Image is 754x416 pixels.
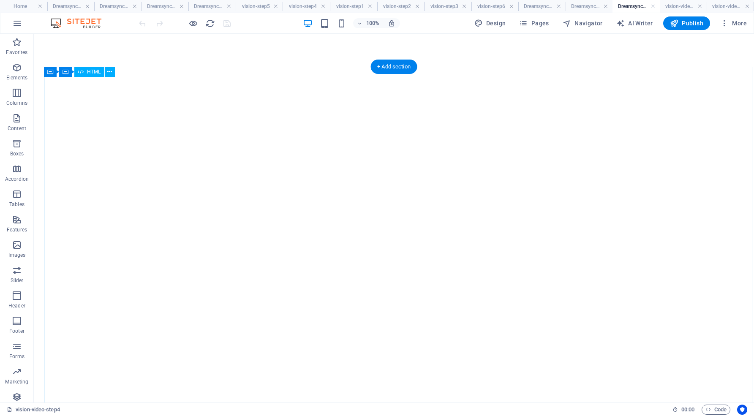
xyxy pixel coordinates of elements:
[737,405,747,415] button: Usercentrics
[424,2,471,11] h4: vision-step3
[6,100,27,106] p: Columns
[7,226,27,233] p: Features
[471,16,509,30] div: Design (Ctrl+Alt+Y)
[471,2,519,11] h4: vision-step6
[663,16,710,30] button: Publish
[236,2,283,11] h4: vision-step5
[702,405,730,415] button: Code
[10,150,24,157] p: Boxes
[519,19,549,27] span: Pages
[87,69,101,74] span: HTML
[681,405,694,415] span: 00 00
[205,19,215,28] i: Reload page
[377,2,425,11] h4: vision-step2
[5,176,29,182] p: Accordion
[142,2,189,11] h4: Dreamsync Movie 3
[6,49,27,56] p: Favorites
[516,16,552,30] button: Pages
[687,406,689,413] span: :
[518,2,566,11] h4: Dreamsync Movie 4
[47,2,95,11] h4: Dreamsync Movie 2
[330,2,377,11] h4: vision-step1
[11,277,24,284] p: Slider
[613,16,656,30] button: AI Writer
[8,252,26,258] p: Images
[670,19,703,27] span: Publish
[8,302,25,309] p: Header
[9,328,24,334] p: Footer
[7,405,60,415] a: Click to cancel selection. Double-click to open Pages
[9,353,24,360] p: Forms
[720,19,747,27] span: More
[388,19,395,27] i: On resize automatically adjust zoom level to fit chosen device.
[370,60,417,74] div: + Add section
[94,2,142,11] h4: Dreamsync Movie 3
[5,378,28,385] p: Marketing
[612,2,660,11] h4: Dreamsync Movie 6
[563,19,603,27] span: Navigator
[205,18,215,28] button: reload
[49,18,112,28] img: Editor Logo
[471,16,509,30] button: Design
[705,405,727,415] span: Code
[283,2,330,11] h4: vision-step4
[8,125,26,132] p: Content
[566,2,613,11] h4: Dreamsync Movie 5
[353,18,383,28] button: 100%
[707,2,754,11] h4: vision-video-step6
[717,16,750,30] button: More
[474,19,506,27] span: Design
[366,18,379,28] h6: 100%
[6,74,28,81] p: Elements
[559,16,606,30] button: Navigator
[616,19,653,27] span: AI Writer
[188,2,236,11] h4: Dreamsync Movie 1
[660,2,707,11] h4: vision-video-step5
[9,201,24,208] p: Tables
